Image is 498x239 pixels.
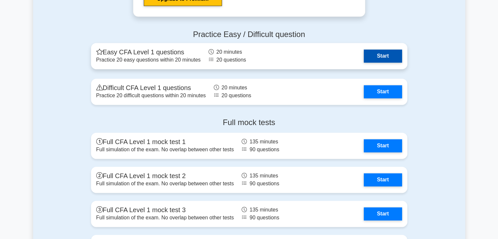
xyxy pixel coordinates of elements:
[364,207,402,220] a: Start
[91,118,407,127] h4: Full mock tests
[364,49,402,63] a: Start
[364,139,402,152] a: Start
[364,85,402,98] a: Start
[91,30,407,39] h4: Practice Easy / Difficult question
[364,173,402,186] a: Start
